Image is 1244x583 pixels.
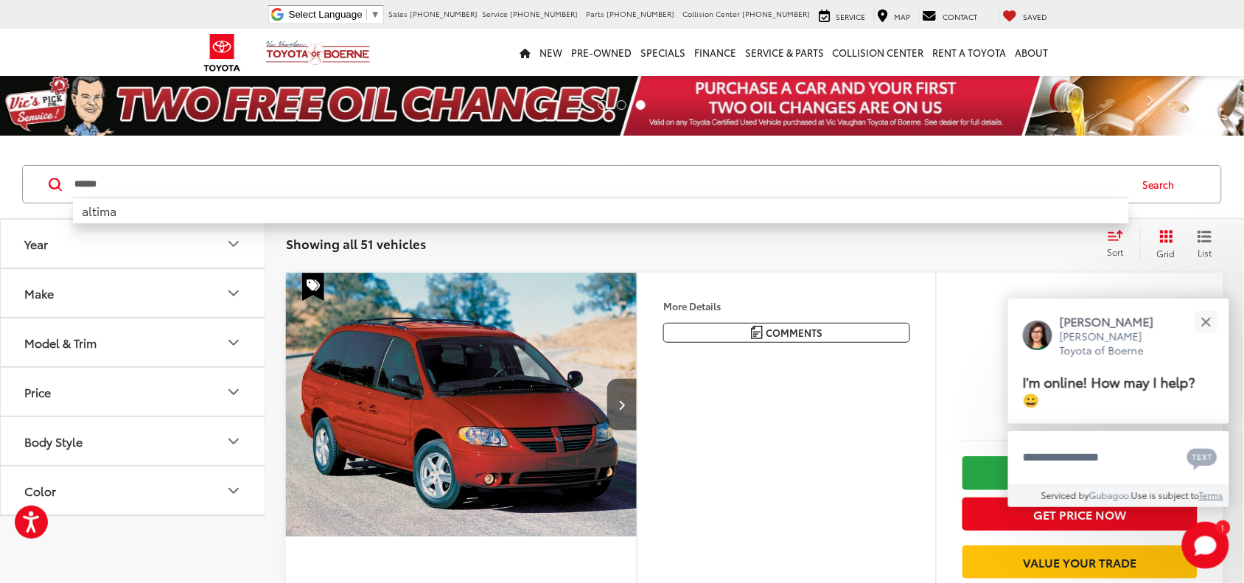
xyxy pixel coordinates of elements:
span: ▼ [371,9,380,20]
span: Collision Center [682,8,740,19]
span: Serviced by [1042,489,1090,501]
span: I'm online! How may I help? 😀 [1023,371,1195,409]
a: Home [515,29,535,76]
a: Gubagoo. [1090,489,1132,501]
a: Rent a Toyota [929,29,1011,76]
span: Contact [943,11,978,22]
span: [PHONE_NUMBER] [607,8,674,19]
li: altima [73,198,1129,223]
div: Close[PERSON_NAME][PERSON_NAME] Toyota of BoerneI'm online! How may I help? 😀Type your messageCha... [1008,299,1229,507]
a: 2006 Dodge Grand Caravan SXT2006 Dodge Grand Caravan SXT2006 Dodge Grand Caravan SXT2006 Dodge Gr... [285,273,638,537]
div: Model & Trim [225,334,242,352]
span: Select Language [289,9,363,20]
button: Comments [663,323,910,343]
span: [DATE] Price: [962,399,1198,414]
span: Map [895,11,911,22]
span: Service [482,8,508,19]
div: Model & Trim [24,335,97,349]
a: Specials [636,29,690,76]
a: Map [874,8,915,23]
a: My Saved Vehicles [999,8,1052,23]
span: Saved [1024,11,1048,22]
span: Grid [1157,247,1175,259]
a: New [535,29,567,76]
input: Search by Make, Model, or Keyword [73,167,1129,202]
button: ColorColor [1,467,266,514]
span: 1 [1221,524,1225,531]
a: Value Your Trade [962,545,1198,579]
button: PricePrice [1,368,266,416]
span: Service [836,11,866,22]
a: Terms [1200,489,1224,501]
button: Get Price Now [962,498,1198,531]
span: Sort [1108,245,1124,258]
button: Body StyleBody Style [1,417,266,465]
a: Pre-Owned [567,29,636,76]
div: Body Style [24,434,83,448]
span: Special [302,273,324,301]
div: Make [225,284,242,302]
a: About [1011,29,1053,76]
button: Toggle Chat Window [1182,522,1229,569]
a: Contact [919,8,982,23]
svg: Start Chat [1182,522,1229,569]
span: ​ [366,9,367,20]
div: 2006 Dodge Grand Caravan SXT 0 [285,273,638,537]
button: List View [1187,229,1223,259]
span: Parts [586,8,604,19]
img: 2006 Dodge Grand Caravan SXT [285,273,638,537]
span: Use is subject to [1132,489,1200,501]
span: [PHONE_NUMBER] [742,8,810,19]
span: Sales [388,8,408,19]
button: Select sort value [1100,229,1140,259]
a: Check Availability [962,456,1198,489]
button: Model & TrimModel & Trim [1,318,266,366]
div: Body Style [225,433,242,450]
a: Service [815,8,870,23]
a: Collision Center [828,29,929,76]
textarea: Type your message [1008,431,1229,484]
button: Search [1129,166,1196,203]
h4: More Details [663,301,910,311]
div: Make [24,286,54,300]
div: Price [24,385,51,399]
img: Toyota [195,29,250,77]
span: [PHONE_NUMBER] [510,8,578,19]
p: [PERSON_NAME] [1060,313,1169,329]
span: Showing all 51 vehicles [286,234,426,252]
a: Finance [690,29,741,76]
div: Year [24,237,48,251]
span: $1,500 [962,355,1198,392]
p: [PERSON_NAME] Toyota of Boerne [1060,329,1169,358]
img: Comments [751,326,763,338]
div: Price [225,383,242,401]
div: Year [225,235,242,253]
span: List [1198,246,1212,259]
a: Service & Parts: Opens in a new tab [741,29,828,76]
img: Vic Vaughan Toyota of Boerne [265,40,371,66]
div: Color [225,482,242,500]
button: Chat with SMS [1183,441,1222,474]
svg: Text [1187,447,1217,470]
button: Next image [607,379,637,430]
span: [PHONE_NUMBER] [410,8,478,19]
button: MakeMake [1,269,266,317]
button: Close [1190,306,1222,338]
button: YearYear [1,220,266,268]
a: Select Language​ [289,9,380,20]
button: Grid View [1140,229,1187,259]
span: Comments [766,326,823,340]
div: Color [24,483,56,498]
